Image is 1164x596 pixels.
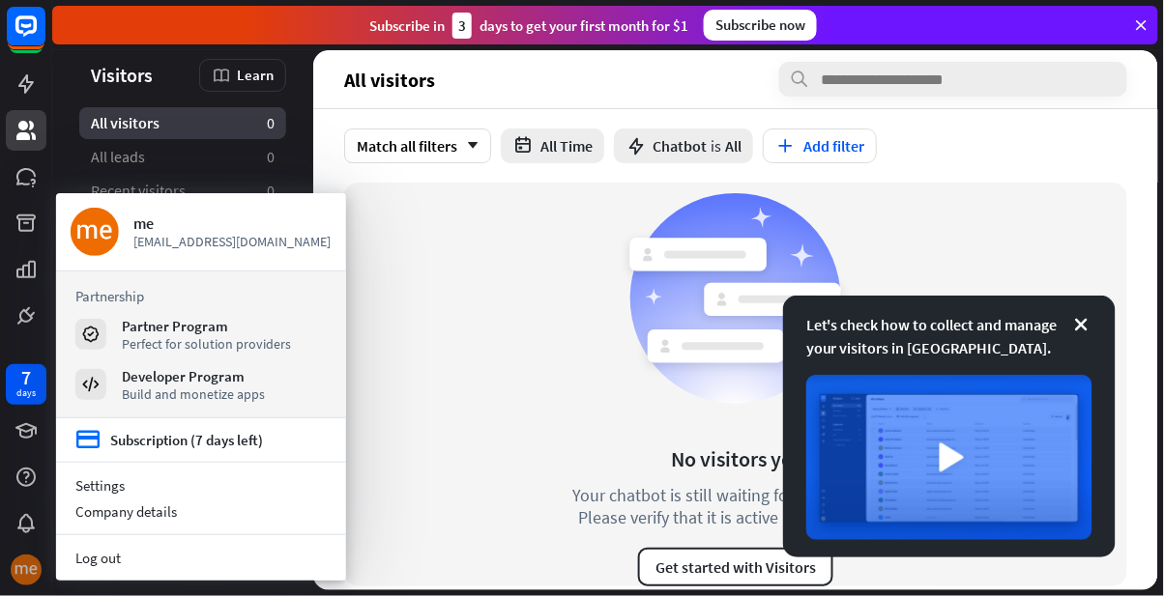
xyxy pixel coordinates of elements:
[267,147,275,167] aside: 0
[75,428,101,452] i: credit_card
[267,181,275,201] aside: 0
[237,66,274,84] span: Learn
[6,364,46,405] a: 7 days
[56,545,346,571] a: Log out
[725,136,742,156] span: All
[538,484,934,528] div: Your chatbot is still waiting for its first visitor. Please verify that it is active and accessible.
[711,136,721,156] span: is
[79,175,286,207] a: Recent visitors 0
[638,548,833,586] button: Get started with Visitors
[672,445,800,472] div: No visitors yet
[56,498,346,525] div: Company details
[75,287,327,305] h3: Partnership
[501,128,604,163] button: All Time
[75,317,327,352] a: Partner Program Perfect for solution providers
[763,128,877,163] button: Add filter
[21,369,31,386] div: 7
[267,113,275,133] aside: 0
[704,10,817,41] div: Subscribe now
[452,13,472,39] div: 3
[110,431,263,449] div: Subscription (7 days left)
[806,313,1092,359] div: Let's check how to collect and manage your visitors in [GEOGRAPHIC_DATA].
[91,64,153,86] span: Visitors
[91,113,160,133] span: All visitors
[75,428,263,452] a: credit_card Subscription (7 days left)
[91,181,186,201] span: Recent visitors
[806,375,1092,540] img: image
[122,367,265,385] div: Developer Program
[75,367,327,402] a: Developer Program Build and monetize apps
[122,317,291,335] div: Partner Program
[56,472,346,498] a: Settings
[133,213,332,233] div: me
[91,147,145,167] span: All leads
[133,233,332,250] span: [EMAIL_ADDRESS][DOMAIN_NAME]
[122,335,291,353] div: Perfect for solution providers
[15,8,73,66] button: Open LiveChat chat widget
[344,69,435,91] span: All visitors
[344,128,491,163] div: Match all filters
[79,141,286,173] a: All leads 0
[122,385,265,403] div: Build and monetize apps
[16,386,36,400] div: days
[457,140,479,152] i: arrow_down
[653,136,707,156] span: Chatbot
[71,208,332,256] a: me [EMAIL_ADDRESS][DOMAIN_NAME]
[369,13,688,39] div: Subscribe in days to get your first month for $1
